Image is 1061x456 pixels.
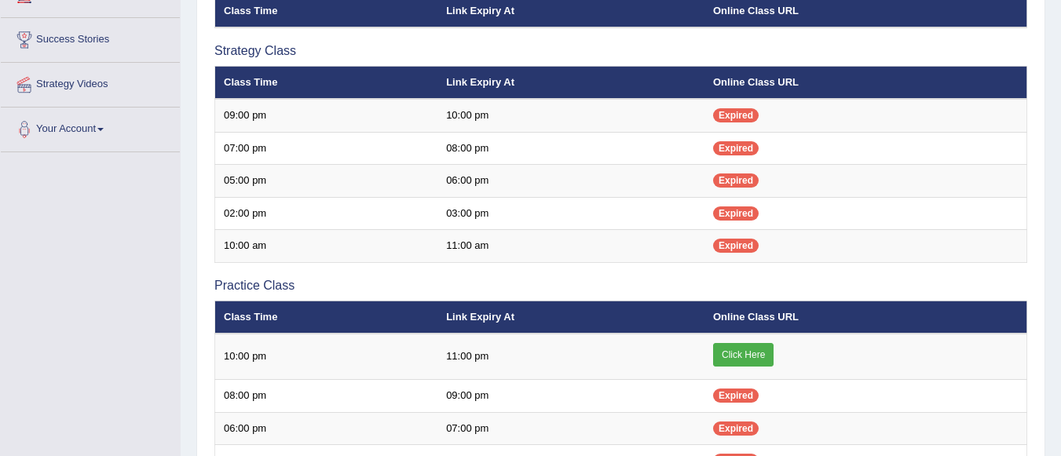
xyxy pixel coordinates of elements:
td: 07:00 pm [437,412,704,445]
td: 03:00 pm [437,197,704,230]
td: 08:00 pm [215,380,438,413]
th: Class Time [215,301,438,334]
th: Online Class URL [704,66,1027,99]
td: 11:00 pm [437,334,704,380]
td: 10:00 am [215,230,438,263]
a: Strategy Videos [1,63,180,102]
span: Expired [713,389,759,403]
th: Link Expiry At [437,301,704,334]
span: Expired [713,206,759,221]
th: Link Expiry At [437,66,704,99]
h3: Strategy Class [214,44,1027,58]
td: 10:00 pm [215,334,438,380]
td: 09:00 pm [215,99,438,132]
span: Expired [713,141,759,155]
td: 09:00 pm [437,380,704,413]
span: Expired [713,108,759,122]
td: 02:00 pm [215,197,438,230]
span: Expired [713,173,759,188]
th: Class Time [215,66,438,99]
td: 08:00 pm [437,132,704,165]
a: Click Here [713,343,774,367]
a: Your Account [1,108,180,147]
td: 05:00 pm [215,165,438,198]
a: Success Stories [1,18,180,57]
h3: Practice Class [214,279,1027,293]
td: 06:00 pm [437,165,704,198]
span: Expired [713,239,759,253]
td: 06:00 pm [215,412,438,445]
th: Online Class URL [704,301,1027,334]
td: 07:00 pm [215,132,438,165]
span: Expired [713,421,759,436]
td: 10:00 pm [437,99,704,132]
td: 11:00 am [437,230,704,263]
